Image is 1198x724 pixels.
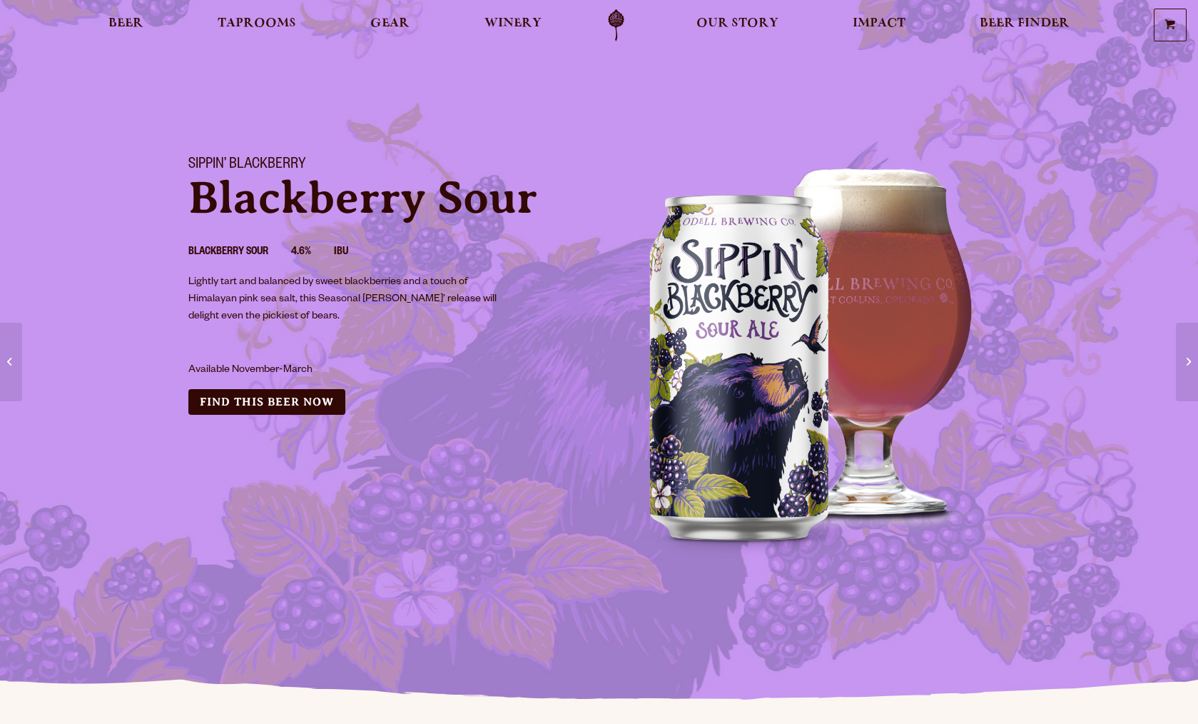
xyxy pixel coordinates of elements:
span: Gear [370,18,410,29]
a: Taprooms [208,9,305,41]
span: Our Story [696,18,778,29]
h1: Sippin’ Blackberry [188,156,582,175]
a: Our Story [687,9,788,41]
p: Blackberry Sour [188,175,582,221]
span: Beer [108,18,143,29]
a: Odell Home [589,9,643,41]
span: Beer Finder [980,18,1070,29]
a: Beer Finder [970,9,1079,41]
p: Available November-March [188,362,504,379]
li: IBU [334,243,371,262]
a: Find this Beer Now [188,389,345,416]
span: Impact [853,18,905,29]
li: 4.6% [291,243,334,262]
span: Lightly tart and balanced by sweet blackberries and a touch of Himalayan pink sea salt, this Seas... [188,277,497,323]
span: Taprooms [218,18,296,29]
a: Gear [361,9,419,41]
a: Beer [99,9,153,41]
li: Blackberry Sour [188,243,291,262]
a: Impact [843,9,915,41]
a: Winery [475,9,551,41]
span: Winery [484,18,542,29]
